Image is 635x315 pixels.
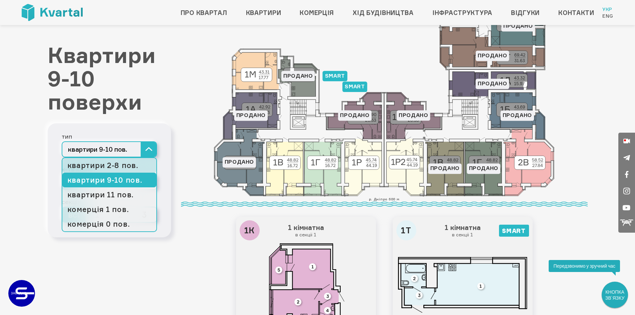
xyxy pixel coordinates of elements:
div: р. Дніпро 600 м [181,196,588,207]
h1: Квартири 9-10 поверхи [48,43,171,113]
a: ЗАБУДОВНИК [8,280,35,307]
a: Укр [602,6,613,13]
div: тип [62,131,157,141]
a: Відгуки [511,7,540,18]
h3: 1 кімнатна [398,222,527,239]
img: Kvartal [22,4,83,21]
div: 1К [240,220,260,240]
div: Передзвонимо у зручний час [549,260,620,272]
img: 1Т [398,257,527,313]
h3: 1 кімнатна [241,222,371,239]
text: ЗАБУДОВНИК [11,291,34,295]
a: Хід будівництва [353,7,414,18]
a: комерція 0 пов. [62,217,156,231]
div: КНОПКА ЗВ`ЯЗКУ [602,282,627,307]
button: квартири 9-10 пов. [62,141,157,157]
a: квартири 2-8 пов. [62,158,156,173]
a: Контакти [558,7,594,18]
a: квартири 9-10 пов. [62,173,156,187]
small: в секціі 1 [243,232,369,238]
a: Комерція [300,7,334,18]
small: в секціі 1 [400,232,526,238]
a: комерція 1 пов. [62,202,156,217]
a: Про квартал [181,7,227,18]
a: Eng [602,13,613,19]
a: квартири 11 пов. [62,187,156,202]
div: SMART [499,225,529,237]
a: Інфраструктура [432,7,492,18]
div: 1Т [396,220,416,240]
a: Квартири [246,7,281,18]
